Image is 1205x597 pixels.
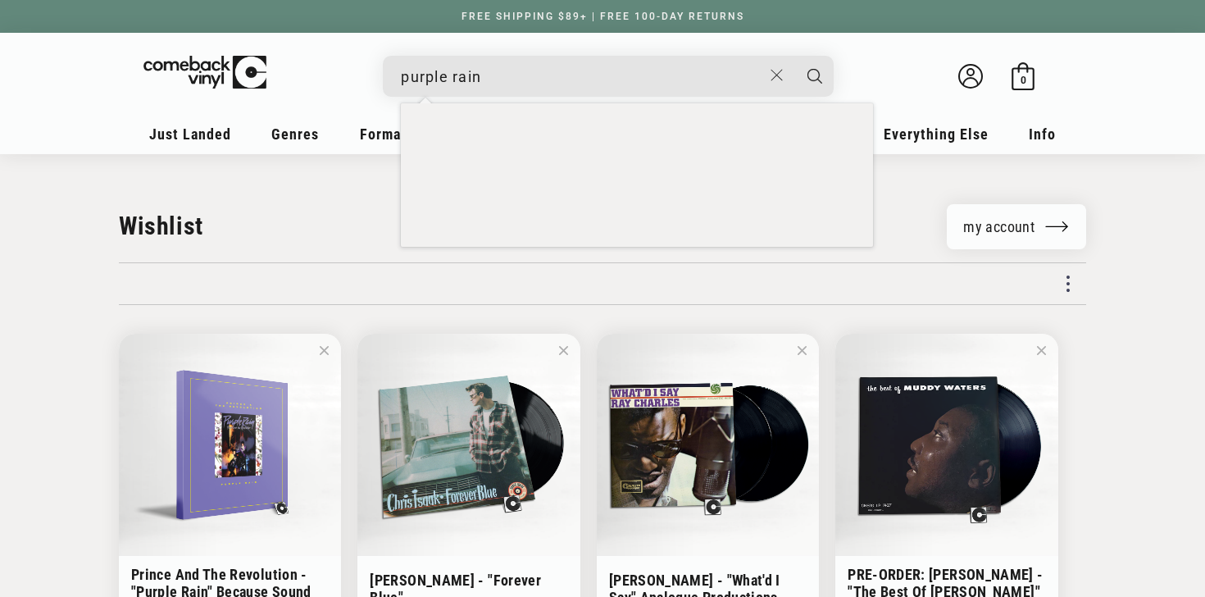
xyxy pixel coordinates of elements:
[314,340,334,361] button: Delete Prince And The Revolution - "Purple Rain" Because Sound Matters One-Step
[947,204,1086,249] a: My Account
[1053,267,1082,300] div: More Options
[794,56,835,97] button: Search
[360,125,414,143] span: Formats
[143,56,266,89] img: ComebackVinyl.com
[553,340,574,361] button: Delete Chris Isaak - "Forever Blue"
[792,340,812,361] button: Delete Ray Charles - "What'd I Say" Analogue Productions
[1021,74,1026,86] span: 0
[762,57,793,93] button: Close
[149,125,231,143] span: Just Landed
[1029,125,1056,143] span: Info
[271,125,319,143] span: Genres
[119,217,203,235] div: Wishlist
[1031,340,1052,361] button: Delete PRE-ORDER: Muddy Waters - "The Best Of Muddy Waters" Acoustic Sounds
[884,125,989,143] span: Everything Else
[383,56,834,97] div: Search
[445,11,761,22] a: FREE SHIPPING $89+ | FREE 100-DAY RETURNS
[401,60,762,93] input: When autocomplete results are available use up and down arrows to review and enter to select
